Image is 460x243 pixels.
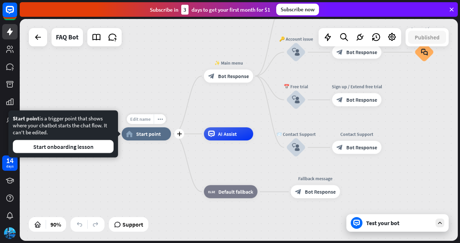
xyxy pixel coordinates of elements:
i: more_horiz [157,117,163,122]
span: Bot Response [218,73,249,79]
div: Fallback message [286,175,345,182]
i: block_bot_response [295,189,301,195]
div: 📨 Contact Support [276,131,316,138]
div: is a trigger point that shows where your chatbot starts the chat flow. It can't be edited. [13,115,114,153]
i: plus [177,132,182,136]
i: block_bot_response [208,73,215,79]
a: 14 days [2,155,18,171]
span: Bot Response [346,97,377,103]
div: 90% [48,219,63,230]
div: Contact Support [327,131,386,138]
div: 3 [181,5,189,15]
div: days [6,164,14,169]
i: home_2 [126,131,133,137]
div: 14 [6,157,14,164]
div: FAQ Bot [56,28,79,46]
div: Sign up / Extend free trial [327,84,386,90]
div: Account issue FAQ [409,26,439,39]
i: block_user_input [292,143,300,151]
div: Test your bot [366,219,432,227]
i: block_bot_response [337,144,343,151]
div: Subscribe now [276,4,319,15]
button: Start onboarding lesson [13,140,114,153]
span: Start point [136,131,161,137]
div: 🔑 Account issue [276,36,316,42]
span: Bot Response [346,144,377,151]
i: block_faq [421,49,428,56]
i: block_bot_response [337,49,343,55]
button: Published [408,31,446,44]
button: Open LiveChat chat widget [6,3,28,25]
span: Edit name [130,116,151,122]
span: AI Assist [218,131,237,137]
span: Bot Response [305,189,336,195]
i: block_fallback [208,189,215,195]
i: block_user_input [292,48,300,56]
div: Subscribe in days to get your first month for $1 [150,5,270,15]
div: 📅 Free trial [276,84,316,90]
span: Support [122,219,143,230]
i: block_bot_response [337,97,343,103]
i: block_user_input [292,96,300,104]
div: ✨ Main menu [199,59,258,66]
span: Default fallback [218,189,253,195]
span: Start point [13,115,39,122]
span: Bot Response [346,49,377,55]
